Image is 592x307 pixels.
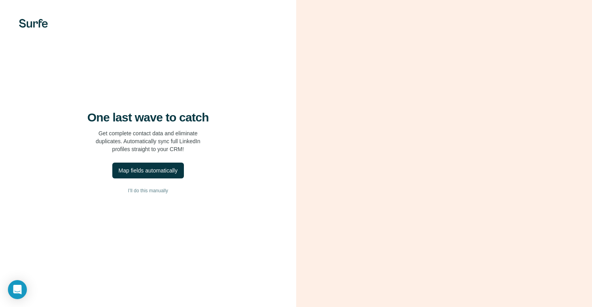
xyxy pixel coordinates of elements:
[128,187,168,194] span: I’ll do this manually
[96,129,200,153] p: Get complete contact data and eliminate duplicates. Automatically sync full LinkedIn profiles str...
[19,19,48,28] img: Surfe's logo
[119,167,178,174] div: Map fields automatically
[8,280,27,299] div: Open Intercom Messenger
[87,110,209,125] h4: One last wave to catch
[112,163,184,178] button: Map fields automatically
[16,185,280,197] button: I’ll do this manually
